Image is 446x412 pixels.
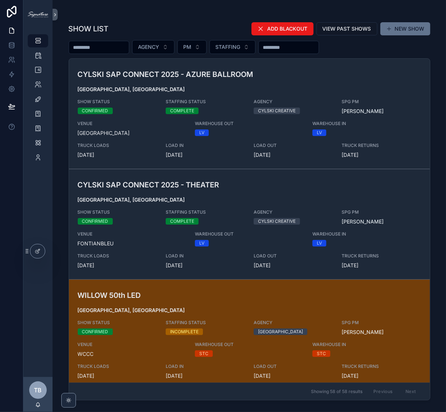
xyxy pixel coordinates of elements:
span: TRUCK LOADS [78,253,157,259]
span: STAFFING STATUS [166,99,245,105]
a: [PERSON_NAME] [342,329,384,336]
span: [DATE] [166,151,245,159]
a: [PERSON_NAME] [342,108,384,115]
span: FONTIANBLEU [78,240,187,247]
span: STAFFING STATUS [166,209,245,215]
strong: [GEOGRAPHIC_DATA], [GEOGRAPHIC_DATA] [78,86,185,92]
span: TRUCK LOADS [78,364,157,369]
span: PM [184,43,192,51]
h1: SHOW LIST [69,24,109,34]
span: STAFFING STATUS [166,320,245,326]
div: LV [317,129,322,136]
div: scrollable content [23,29,53,174]
h3: CYLSKI SAP CONNECT 2025 - THEATER [78,179,304,190]
span: WAREHOUSE OUT [195,121,304,127]
span: LOAD OUT [254,143,333,148]
strong: [GEOGRAPHIC_DATA], [GEOGRAPHIC_DATA] [78,197,185,203]
div: COMPLETE [170,108,194,114]
a: [PERSON_NAME] [342,218,384,225]
span: LOAD OUT [254,253,333,259]
span: AGENCY [254,209,333,215]
span: TRUCK RETURNS [342,364,421,369]
span: VIEW PAST SHOWS [323,25,371,32]
span: [DATE] [254,372,333,380]
span: SPG PM [342,209,421,215]
span: AGENCY [254,99,333,105]
div: LV [317,240,322,246]
div: LV [199,129,204,136]
span: [DATE] [342,262,421,269]
span: SPG PM [342,99,421,105]
span: TB [34,386,42,394]
div: STC [317,350,326,357]
span: VENUE [78,121,187,127]
span: [DATE] [78,372,157,380]
button: ADD BLACKOUT [251,22,314,35]
span: TRUCK LOADS [78,143,157,148]
button: Select Button [132,40,174,54]
span: [DATE] [166,372,245,380]
div: CYLSKI CREATIVE [258,218,296,225]
span: VENUE [78,342,187,347]
span: WAREHOUSE OUT [195,231,304,237]
button: Select Button [177,40,207,54]
span: WAREHOUSE OUT [195,342,304,347]
a: CYLSKI SAP CONNECT 2025 - AZURE BALLROOM[GEOGRAPHIC_DATA], [GEOGRAPHIC_DATA]SHOW STATUSCONFIRMEDS... [69,59,430,169]
span: LOAD IN [166,143,245,148]
span: LOAD IN [166,253,245,259]
span: TRUCK RETURNS [342,253,421,259]
span: [DATE] [254,151,333,159]
span: SPG PM [342,320,421,326]
h3: WILLOW 50th LED [78,290,304,301]
span: LOAD IN [166,364,245,369]
span: AGENCY [138,43,159,51]
button: NEW SHOW [380,22,430,35]
a: CYLSKI SAP CONNECT 2025 - THEATER[GEOGRAPHIC_DATA], [GEOGRAPHIC_DATA]SHOW STATUSCONFIRMEDSTAFFING... [69,169,430,280]
button: VIEW PAST SHOWS [316,22,377,35]
span: WAREHOUSE IN [312,231,392,237]
span: ADD BLACKOUT [268,25,308,32]
span: WAREHOUSE IN [312,342,392,347]
span: [DATE] [342,372,421,380]
div: CONFIRMED [82,218,108,225]
span: TRUCK RETURNS [342,143,421,148]
span: Showing 58 of 58 results [311,389,362,394]
span: STAFFING [216,43,241,51]
span: [GEOGRAPHIC_DATA] [78,129,187,137]
div: INCOMPLETE [170,329,199,335]
div: STC [199,350,208,357]
span: AGENCY [254,320,333,326]
span: SHOW STATUS [78,209,157,215]
span: [DATE] [78,262,157,269]
a: WILLOW 50th LED[GEOGRAPHIC_DATA], [GEOGRAPHIC_DATA]SHOW STATUSCONFIRMEDSTAFFING STATUSINCOMPLETEA... [69,280,430,390]
div: LV [199,240,204,246]
span: SHOW STATUS [78,99,157,105]
button: Select Button [209,40,255,54]
div: COMPLETE [170,218,194,225]
span: [DATE] [254,262,333,269]
h3: CYLSKI SAP CONNECT 2025 - AZURE BALLROOM [78,69,304,80]
span: [DATE] [342,151,421,159]
div: CONFIRMED [82,329,108,335]
span: VENUE [78,231,187,237]
span: WAREHOUSE IN [312,121,392,127]
div: CYLSKI CREATIVE [258,108,296,114]
strong: [GEOGRAPHIC_DATA], [GEOGRAPHIC_DATA] [78,307,185,313]
div: CONFIRMED [82,108,108,114]
span: LOAD OUT [254,364,333,369]
span: WCCC [78,350,187,358]
img: App logo [28,12,48,18]
span: [DATE] [78,151,157,159]
span: [DATE] [166,262,245,269]
div: [GEOGRAPHIC_DATA] [258,329,303,335]
span: SHOW STATUS [78,320,157,326]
